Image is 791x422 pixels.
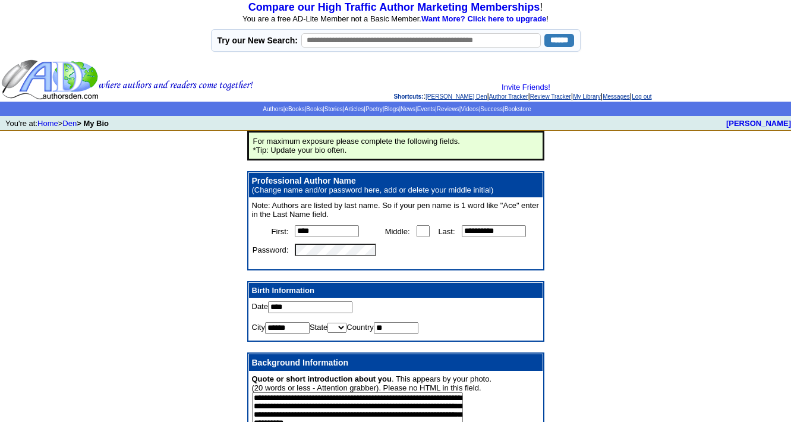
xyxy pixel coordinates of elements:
[248,1,543,13] font: !
[252,286,314,295] b: Birth Information
[242,14,549,23] font: You are a free AD-Lite Member not a Basic Member. !
[253,137,460,155] font: For maximum exposure please complete the following fields. *Tip: Update your bio often.
[252,358,349,367] b: Background Information
[77,119,109,128] b: > My Bio
[530,93,571,100] a: Review Tracker
[253,245,289,254] font: Password:
[726,119,791,128] a: [PERSON_NAME]
[306,106,323,112] a: Books
[218,36,298,45] label: Try our New Search:
[252,185,494,194] font: (Change name and/or password here, add or delete your middle initial)
[324,106,343,112] a: Stories
[276,263,288,266] img: shim.gif
[248,1,540,13] a: Compare our High Traffic Author Marketing Memberships
[393,93,423,100] span: Shortcuts:
[421,14,546,23] a: Want More? Click here to upgrade
[252,302,418,339] font: Date City State Country
[401,106,415,112] a: News
[502,83,550,92] a: Invite Friends!
[344,106,364,112] a: Articles
[252,201,539,219] font: Note: Authors are listed by last name. So if your pen name is 1 word like "Ace" enter in the Last...
[426,93,487,100] a: [PERSON_NAME] Den
[603,93,630,100] a: Messages
[385,227,410,236] font: Middle:
[632,93,651,100] a: Log out
[489,93,528,100] a: Author Tracker
[1,59,253,100] img: header_logo2.gif
[252,176,356,185] span: Professional Author Name
[252,334,264,337] img: shim.gif
[37,119,58,128] a: Home
[505,106,531,112] a: Bookstore
[272,227,289,236] font: First:
[252,374,392,383] font: Quote or short introduction about you
[256,83,790,100] div: : | | | | |
[384,106,399,112] a: Blogs
[437,106,459,112] a: Reviews
[480,106,503,112] a: Success
[573,93,601,100] a: My Library
[365,106,383,112] a: Poetry
[285,106,304,112] a: eBooks
[417,106,436,112] a: Events
[263,106,283,112] a: Authors
[461,106,478,112] a: Videos
[438,227,455,236] font: Last:
[5,119,109,128] font: You're at: >
[62,119,77,128] a: Den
